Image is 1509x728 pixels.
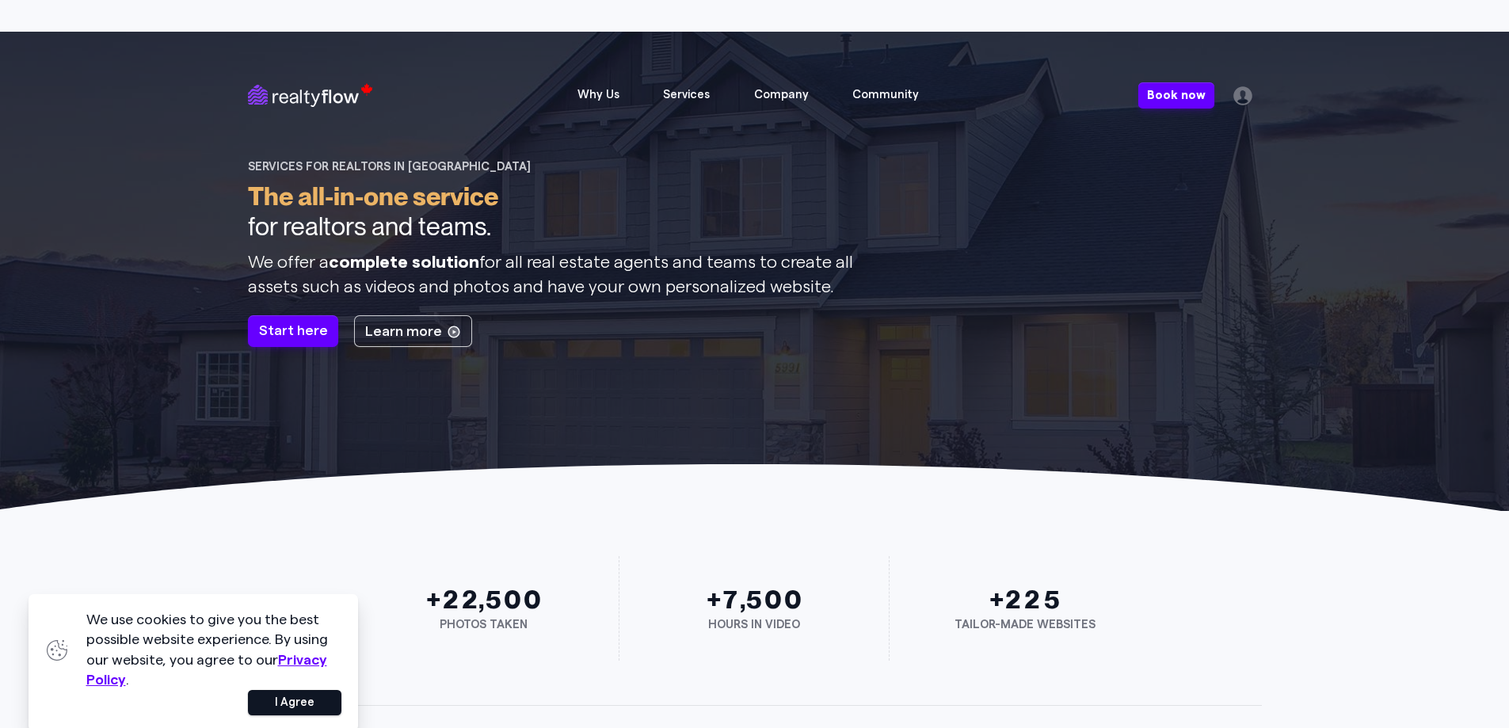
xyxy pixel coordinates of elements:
span: Community [840,82,932,108]
a: Privacy Policy [86,653,327,687]
div: Services for realtors in [GEOGRAPHIC_DATA] [248,160,856,174]
a: Why Us [555,63,642,127]
h2: + [635,585,873,616]
span: Services [650,82,723,108]
span: Hours in video [708,619,800,631]
span: 7,500 [720,584,802,616]
span: Why Us [564,82,632,108]
button: About Realtyflow [732,63,831,127]
a: Learn more [354,315,472,347]
button: I Agree [248,690,341,715]
span: 22,500 [440,584,541,616]
span: Learn more [364,323,441,341]
p: We use cookies to give you the best possible website experience. By using our website, you agree ... [86,610,342,690]
span: Photos taken [440,619,528,631]
button: Realtyflow service [641,63,732,127]
a: Book now [1138,82,1214,109]
span: Tailor-made websites [955,619,1096,631]
span: 225 [1003,584,1061,616]
span: for realtors and teams. [248,212,491,241]
span: Company [741,82,821,108]
a: Start here [248,315,338,347]
strong: The all-in-one service [248,181,498,212]
a: Full agency services for realtors and real estate in Calgary Canada. [248,83,359,107]
strong: complete solution [329,253,479,271]
h2: + [365,585,603,616]
button: Helpful information [831,63,942,127]
p: We offer a for all real estate agents and teams to create all assets such as videos and photos an... [248,250,856,299]
span: Book now [1147,89,1206,103]
h2: + [905,585,1144,616]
